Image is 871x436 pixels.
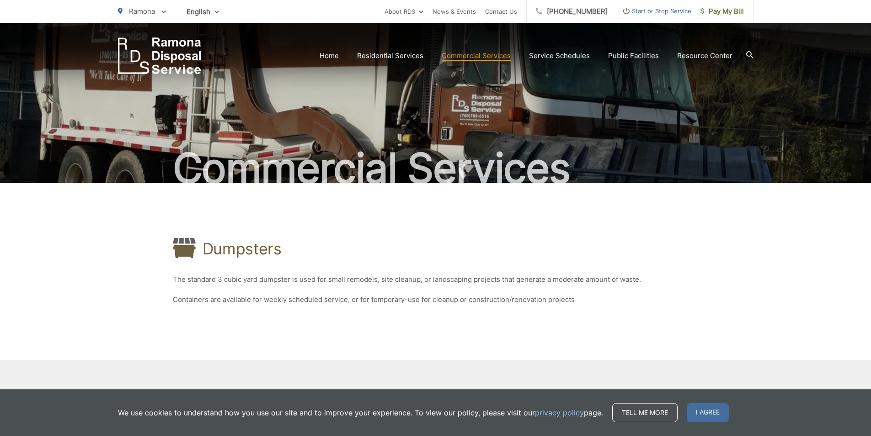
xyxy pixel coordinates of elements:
span: Ramona [129,7,155,16]
a: About RDS [385,6,423,17]
a: Residential Services [357,50,423,61]
a: News & Events [433,6,476,17]
a: privacy policy [535,407,584,418]
span: English [180,4,226,20]
p: We use cookies to understand how you use our site and to improve your experience. To view our pol... [118,407,603,418]
span: Pay My Bill [700,6,744,17]
h2: Commercial Services [118,145,753,191]
h1: Dumpsters [203,240,282,258]
p: Containers are available for weekly scheduled service, or for temporary-use for cleanup or constr... [173,294,699,305]
p: The standard 3 cubic yard dumpster is used for small remodels, site cleanup, or landscaping proje... [173,274,699,285]
a: EDCD logo. Return to the homepage. [118,38,201,74]
a: Commercial Services [442,50,511,61]
a: Service Schedules [529,50,590,61]
a: Resource Center [677,50,732,61]
span: I agree [687,403,729,422]
a: Home [320,50,339,61]
a: Tell me more [612,403,678,422]
a: Public Facilities [608,50,659,61]
a: Contact Us [485,6,517,17]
